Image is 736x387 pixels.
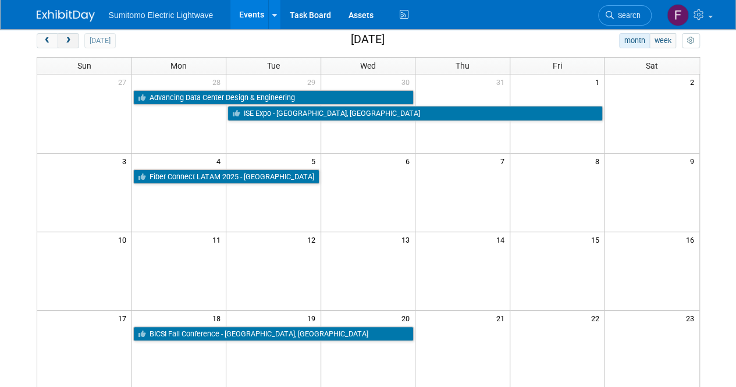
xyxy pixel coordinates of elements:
[211,232,226,247] span: 11
[689,154,699,168] span: 9
[495,74,510,89] span: 31
[211,74,226,89] span: 28
[689,74,699,89] span: 2
[685,232,699,247] span: 16
[227,106,603,121] a: ISE Expo - [GEOGRAPHIC_DATA], [GEOGRAPHIC_DATA]
[77,61,91,70] span: Sun
[687,37,695,45] i: Personalize Calendar
[360,61,376,70] span: Wed
[400,74,415,89] span: 30
[649,33,676,48] button: week
[211,311,226,325] span: 18
[109,10,214,20] span: Sumitomo Electric Lightwave
[306,74,321,89] span: 29
[400,311,415,325] span: 20
[84,33,115,48] button: [DATE]
[646,61,658,70] span: Sat
[133,326,414,342] a: BICSI Fall Conference - [GEOGRAPHIC_DATA], [GEOGRAPHIC_DATA]
[37,10,95,22] img: ExhibitDay
[685,311,699,325] span: 23
[598,5,652,26] a: Search
[495,232,510,247] span: 14
[619,33,650,48] button: month
[215,154,226,168] span: 4
[667,4,689,26] img: Faith Byrd
[58,33,79,48] button: next
[121,154,131,168] span: 3
[117,74,131,89] span: 27
[495,311,510,325] span: 21
[553,61,562,70] span: Fri
[614,11,641,20] span: Search
[133,169,319,184] a: Fiber Connect LATAM 2025 - [GEOGRAPHIC_DATA]
[306,232,321,247] span: 12
[306,311,321,325] span: 19
[117,232,131,247] span: 10
[682,33,699,48] button: myCustomButton
[456,61,470,70] span: Thu
[37,33,58,48] button: prev
[267,61,280,70] span: Tue
[133,90,414,105] a: Advancing Data Center Design & Engineering
[593,154,604,168] span: 8
[117,311,131,325] span: 17
[170,61,187,70] span: Mon
[499,154,510,168] span: 7
[589,232,604,247] span: 15
[350,33,384,46] h2: [DATE]
[589,311,604,325] span: 22
[593,74,604,89] span: 1
[400,232,415,247] span: 13
[310,154,321,168] span: 5
[404,154,415,168] span: 6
